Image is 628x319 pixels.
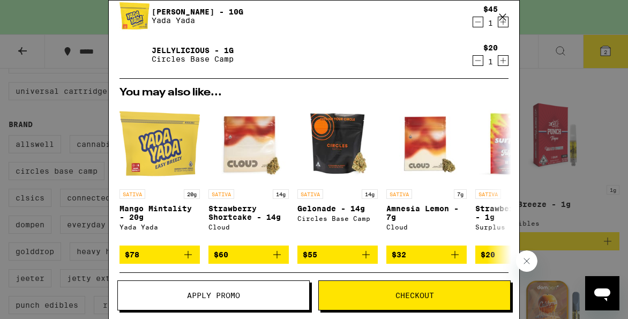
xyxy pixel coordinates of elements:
[386,189,412,199] p: SATIVA
[119,204,200,221] p: Mango Mintality - 20g
[119,1,149,31] img: Bob Hope - 10g
[362,189,378,199] p: 14g
[297,215,378,222] div: Circles Base Camp
[117,280,310,310] button: Apply Promo
[152,8,243,16] a: [PERSON_NAME] - 10g
[152,46,234,55] a: Jellylicious - 1g
[386,224,467,231] div: Cloud
[498,55,509,66] button: Increment
[475,246,556,264] button: Add to bag
[483,19,498,27] div: 1
[483,5,498,13] div: $45
[516,250,537,272] iframe: Close message
[214,250,228,259] span: $60
[208,224,289,231] div: Cloud
[297,246,378,264] button: Add to bag
[208,103,289,184] img: Cloud - Strawberry Shortcake - 14g
[273,189,289,199] p: 14g
[475,103,556,184] img: Surplus - Strawberry Daze - 1g
[187,292,240,299] span: Apply Promo
[483,43,498,52] div: $20
[208,103,289,246] a: Open page for Strawberry Shortcake - 14g from Cloud
[475,204,556,221] p: Strawberry Daze - 1g
[475,189,501,199] p: SATIVA
[119,224,200,231] div: Yada Yada
[386,103,467,246] a: Open page for Amnesia Lemon - 7g from Cloud
[386,204,467,221] p: Amnesia Lemon - 7g
[119,246,200,264] button: Add to bag
[297,204,378,213] p: Gelonade - 14g
[6,8,77,16] span: Hi. Need any help?
[119,103,200,246] a: Open page for Mango Mintality - 20g from Yada Yada
[395,292,434,299] span: Checkout
[318,280,511,310] button: Checkout
[473,17,483,27] button: Decrement
[392,250,406,259] span: $32
[303,250,317,259] span: $55
[585,276,619,310] iframe: Button to launch messaging window
[184,189,200,199] p: 20g
[386,246,467,264] button: Add to bag
[208,189,234,199] p: SATIVA
[208,246,289,264] button: Add to bag
[208,204,289,221] p: Strawberry Shortcake - 14g
[475,103,556,246] a: Open page for Strawberry Daze - 1g from Surplus
[119,87,509,98] h2: You may also like...
[297,103,378,246] a: Open page for Gelonade - 14g from Circles Base Camp
[473,55,483,66] button: Decrement
[297,103,378,184] img: Circles Base Camp - Gelonade - 14g
[483,57,498,66] div: 1
[119,40,149,70] img: Jellylicious - 1g
[125,250,139,259] span: $78
[454,189,467,199] p: 7g
[152,55,234,63] p: Circles Base Camp
[152,16,243,25] p: Yada Yada
[475,224,556,231] div: Surplus
[297,189,323,199] p: SATIVA
[386,103,467,184] img: Cloud - Amnesia Lemon - 7g
[481,250,495,259] span: $20
[119,103,200,184] img: Yada Yada - Mango Mintality - 20g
